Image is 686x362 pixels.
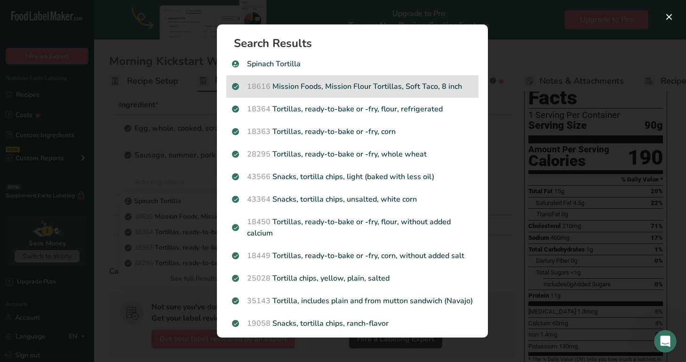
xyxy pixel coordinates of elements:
[247,81,271,92] span: 18616
[234,38,479,49] h1: Search Results
[232,58,473,70] p: Spinach Tortilla
[247,296,271,306] span: 35143
[232,149,473,160] p: Tortillas, ready-to-bake or -fry, whole wheat
[247,104,271,114] span: 18364
[232,295,473,307] p: Tortilla, includes plain and from mutton sandwich (Navajo)
[247,126,271,137] span: 18363
[232,194,473,205] p: Snacks, tortilla chips, unsalted, white corn
[247,149,271,159] span: 28295
[232,250,473,261] p: Tortillas, ready-to-bake or -fry, corn, without added salt
[232,216,473,239] p: Tortillas, ready-to-bake or -fry, flour, without added calcium
[232,126,473,137] p: Tortillas, ready-to-bake or -fry, corn
[247,217,271,227] span: 18450
[654,330,677,353] iframe: Intercom live chat
[232,103,473,115] p: Tortillas, ready-to-bake or -fry, flour, refrigerated
[247,194,271,205] span: 43364
[247,251,271,261] span: 18449
[247,273,271,283] span: 25028
[232,171,473,182] p: Snacks, tortilla chips, light (baked with less oil)
[232,273,473,284] p: Tortilla chips, yellow, plain, salted
[232,318,473,329] p: Snacks, tortilla chips, ranch-flavor
[247,318,271,329] span: 19058
[232,81,473,92] p: Mission Foods, Mission Flour Tortillas, Soft Taco, 8 inch
[247,172,271,182] span: 43566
